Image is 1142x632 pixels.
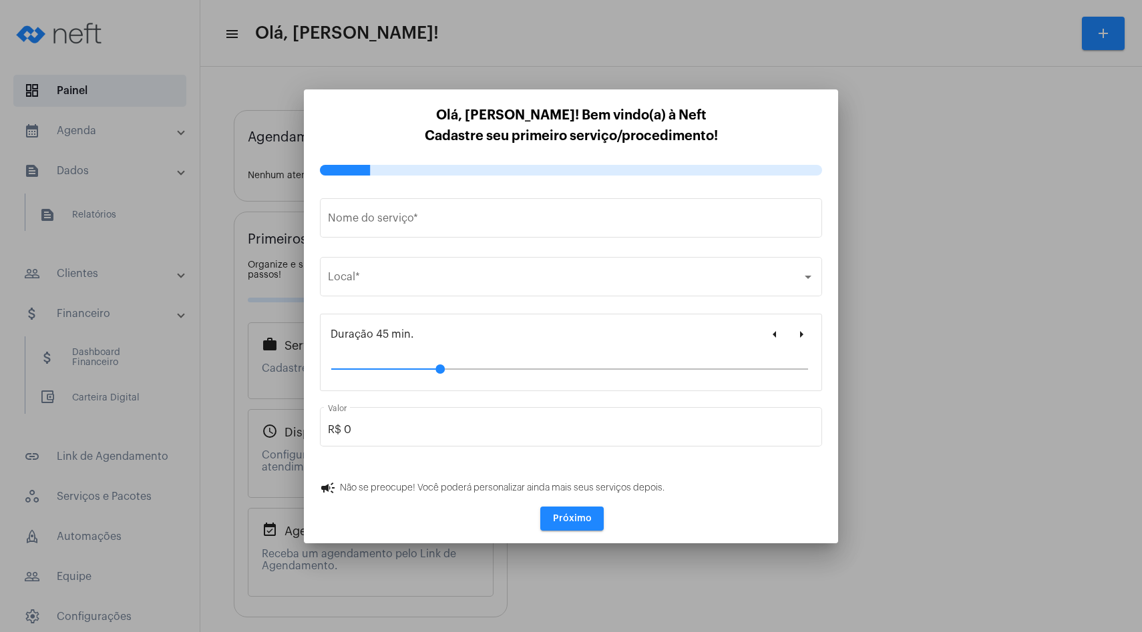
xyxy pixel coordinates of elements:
input: Ex: Atendimento online [328,215,814,227]
span: Selecione o local [328,274,802,286]
mat-icon: arrow_left [767,326,783,342]
mat-icon: arrow_right [793,326,809,342]
label: Duração 45 min. [331,321,414,348]
span: Cadastre seu primeiro serviço/procedimento! [425,129,718,143]
span: Próximo [553,514,592,523]
mat-icon: campaign [320,480,340,496]
span: Olá, [PERSON_NAME]! Bem vindo(a) à Neft [436,109,707,122]
input: Valor [328,424,814,436]
span: Não se preocupe! Você poderá personalizar ainda mais seus serviços depois. [340,483,664,493]
button: Próximo [540,507,604,531]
